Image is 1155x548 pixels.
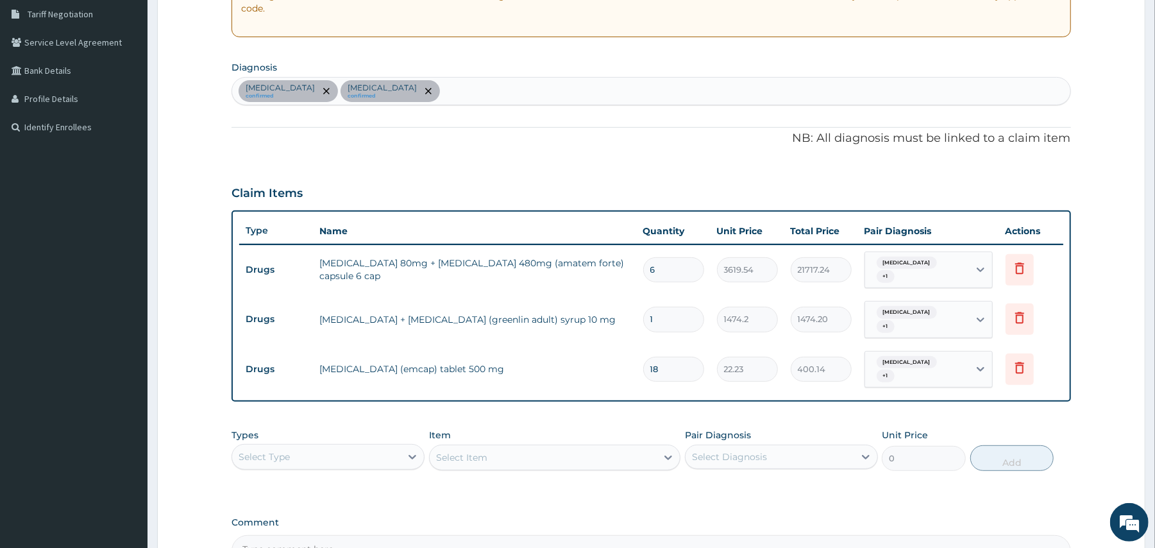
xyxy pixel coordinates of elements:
[877,356,937,369] span: [MEDICAL_DATA]
[232,517,1070,528] label: Comment
[232,61,277,74] label: Diagnosis
[877,320,895,333] span: + 1
[685,429,751,441] label: Pair Diagnosis
[882,429,928,441] label: Unit Price
[423,85,434,97] span: remove selection option
[877,306,937,319] span: [MEDICAL_DATA]
[24,64,52,96] img: d_794563401_company_1708531726252_794563401
[74,162,177,291] span: We're online!
[999,218,1063,244] th: Actions
[711,218,784,244] th: Unit Price
[239,357,313,381] td: Drugs
[970,445,1054,471] button: Add
[784,218,858,244] th: Total Price
[313,356,636,382] td: [MEDICAL_DATA] (emcap) tablet 500 mg
[6,350,244,395] textarea: Type your message and hit 'Enter'
[210,6,241,37] div: Minimize live chat window
[232,430,258,441] label: Types
[877,257,937,270] span: [MEDICAL_DATA]
[239,219,313,243] th: Type
[239,307,313,331] td: Drugs
[239,258,313,282] td: Drugs
[246,83,315,93] p: [MEDICAL_DATA]
[637,218,711,244] th: Quantity
[348,93,417,99] small: confirmed
[67,72,215,89] div: Chat with us now
[232,187,303,201] h3: Claim Items
[313,307,636,332] td: [MEDICAL_DATA] + [MEDICAL_DATA] (greenlin adult) syrup 10 mg
[246,93,315,99] small: confirmed
[348,83,417,93] p: [MEDICAL_DATA]
[858,218,999,244] th: Pair Diagnosis
[313,250,636,289] td: [MEDICAL_DATA] 80mg + [MEDICAL_DATA] 480mg (amatem forte) capsule 6 cap
[429,429,451,441] label: Item
[28,8,93,20] span: Tariff Negotiation
[877,370,895,382] span: + 1
[877,270,895,283] span: + 1
[232,130,1070,147] p: NB: All diagnosis must be linked to a claim item
[321,85,332,97] span: remove selection option
[692,450,767,463] div: Select Diagnosis
[313,218,636,244] th: Name
[239,450,290,463] div: Select Type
